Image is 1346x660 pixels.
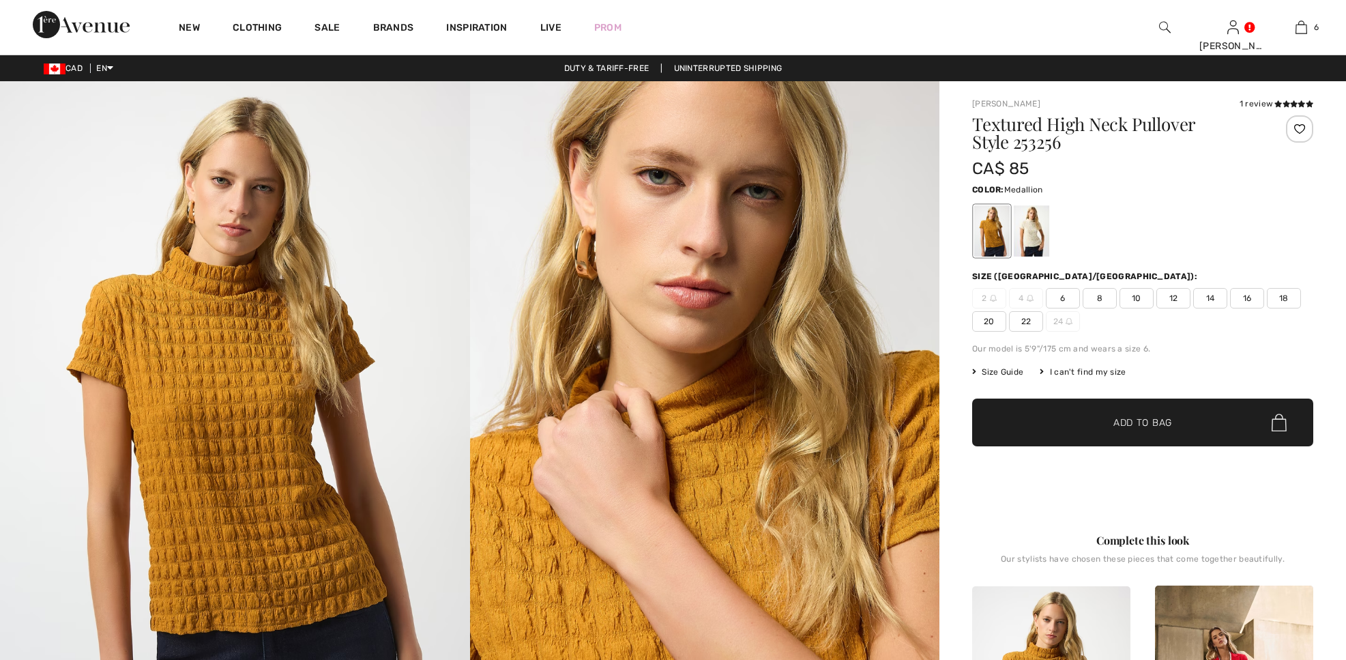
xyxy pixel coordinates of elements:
[972,532,1313,549] div: Complete this look
[44,63,88,73] span: CAD
[1296,19,1307,35] img: My Bag
[972,185,1004,195] span: Color:
[972,366,1023,378] span: Size Guide
[1113,416,1172,430] span: Add to Bag
[972,270,1200,283] div: Size ([GEOGRAPHIC_DATA]/[GEOGRAPHIC_DATA]):
[1240,98,1313,110] div: 1 review
[972,399,1313,446] button: Add to Bag
[1009,311,1043,332] span: 22
[1227,20,1239,33] a: Sign In
[972,115,1257,151] h1: Textured High Neck Pullover Style 253256
[373,22,414,36] a: Brands
[96,63,113,73] span: EN
[972,311,1006,332] span: 20
[1027,295,1034,302] img: ring-m.svg
[1199,39,1266,53] div: [PERSON_NAME]
[33,11,130,38] img: 1ère Avenue
[1193,288,1227,309] span: 14
[990,295,997,302] img: ring-m.svg
[972,343,1313,355] div: Our model is 5'9"/175 cm and wears a size 6.
[1083,288,1117,309] span: 8
[1009,288,1043,309] span: 4
[314,22,340,36] a: Sale
[972,288,1006,309] span: 2
[1046,311,1080,332] span: 24
[594,20,621,35] a: Prom
[1268,19,1334,35] a: 6
[974,205,1010,257] div: Medallion
[446,22,507,36] span: Inspiration
[1014,205,1049,257] div: Vanilla 30
[1272,414,1287,431] img: Bag.svg
[44,63,65,74] img: Canadian Dollar
[1159,19,1171,35] img: search the website
[1040,366,1126,378] div: I can't find my size
[972,554,1313,575] div: Our stylists have chosen these pieces that come together beautifully.
[1314,21,1319,33] span: 6
[540,20,561,35] a: Live
[1227,19,1239,35] img: My Info
[1156,288,1190,309] span: 12
[972,159,1029,178] span: CA$ 85
[1066,318,1072,325] img: ring-m.svg
[1267,288,1301,309] span: 18
[233,22,282,36] a: Clothing
[1120,288,1154,309] span: 10
[179,22,200,36] a: New
[1230,288,1264,309] span: 16
[1046,288,1080,309] span: 6
[972,99,1040,109] a: [PERSON_NAME]
[1004,185,1043,195] span: Medallion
